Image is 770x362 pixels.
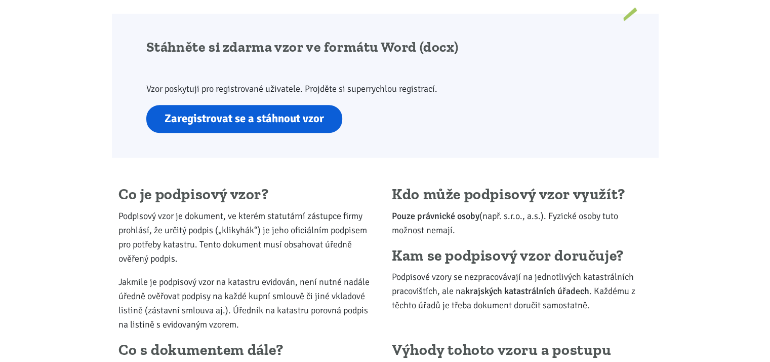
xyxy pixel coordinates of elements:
h2: Co s dokumentem dále? [118,341,378,360]
p: Jakmile je podpisový vzor na katastru evidován, není nutné nadále úředně ověřovat podpisy na každ... [118,275,378,332]
h2: Co je podpisový vzor? [118,185,378,204]
b: krajských katastrálních úřadech [465,285,589,297]
a: Zaregistrovat se a stáhnout vzor [146,105,342,133]
h2: Kdo může podpisový vzor využít? [392,185,652,204]
p: Podpisový vzor je dokument, ve kterém statutární zástupce firmy prohlásí, že určitý podpis („klik... [118,209,378,266]
p: Podpisové vzory se nezpracovávají na jednotlivých katastrálních pracovištích, ale na . Každému z ... [392,270,652,312]
p: (např. s.r.o., a.s.). Fyzické osoby tuto možnost nemají. [392,209,652,237]
b: Pouze právnické osoby [392,210,479,222]
h2: Kam se podpisový vzor doručuje? [392,246,652,266]
h2: Stáhněte si zdarma vzor ve formátu Word (docx) [146,39,501,56]
p: Vzor poskytuji pro registrované uživatele. Projděte si superrychlou registrací. [146,82,501,96]
h2: Výhody tohoto vzoru a postupu [392,341,652,360]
